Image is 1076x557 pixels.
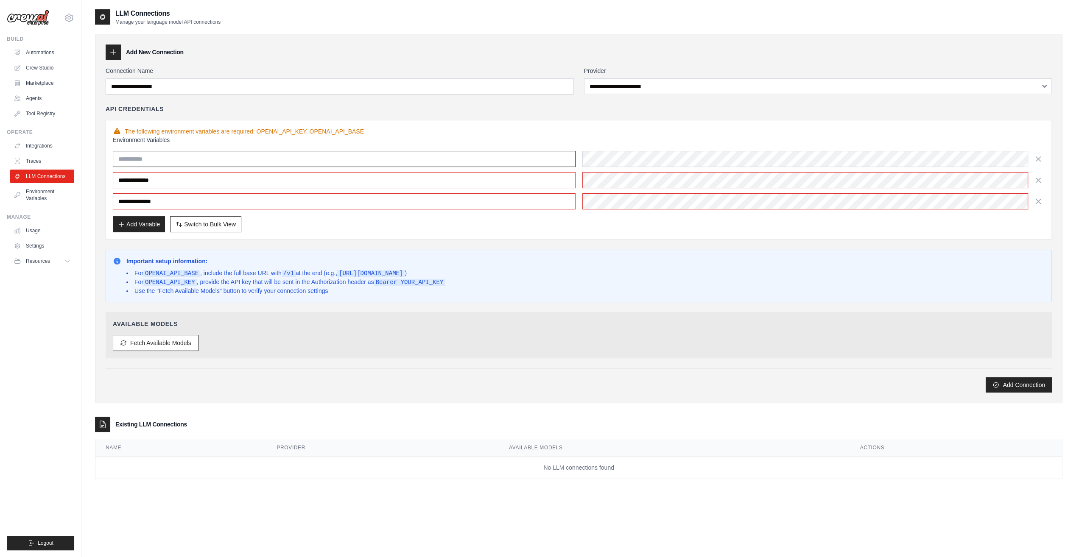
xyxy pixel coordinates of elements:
h4: Available Models [113,320,1045,328]
a: LLM Connections [10,170,74,183]
button: Switch to Bulk View [170,216,241,232]
li: For , provide the API key that will be sent in the Authorization header as [126,278,445,287]
span: Switch to Bulk View [184,220,236,228]
label: Provider [584,67,1052,75]
button: Fetch Available Models [113,335,198,351]
a: Environment Variables [10,185,74,205]
h4: API Credentials [106,105,164,113]
button: Add Variable [113,216,165,232]
img: Logo [7,10,49,26]
td: No LLM connections found [95,457,1062,479]
a: Agents [10,92,74,105]
a: Crew Studio [10,61,74,75]
th: Available Models [499,439,850,457]
th: Name [95,439,266,457]
button: Logout [7,536,74,550]
span: Resources [26,258,50,265]
h2: LLM Connections [115,8,221,19]
p: Manage your language model API connections [115,19,221,25]
h3: Environment Variables [113,136,1045,144]
div: The following environment variables are required: OPENAI_API_KEY, OPENAI_API_BASE [113,127,1045,136]
a: Tool Registry [10,107,74,120]
code: [URL][DOMAIN_NAME] [337,270,405,277]
code: Bearer YOUR_API_KEY [374,279,445,286]
code: OPENAI_API_KEY [143,279,197,286]
a: Integrations [10,139,74,153]
code: /v1 [282,270,296,277]
a: Automations [10,46,74,59]
label: Connection Name [106,67,574,75]
li: Use the "Fetch Available Models" button to verify your connection settings [126,287,445,295]
th: Provider [266,439,499,457]
span: Logout [38,540,53,546]
div: Manage [7,214,74,220]
a: Usage [10,224,74,237]
a: Marketplace [10,76,74,90]
code: OPENAI_API_BASE [143,270,200,277]
h3: Add New Connection [126,48,184,56]
button: Add Connection [986,377,1052,393]
li: For , include the full base URL with at the end (e.g., ) [126,269,445,278]
strong: Important setup information: [126,258,207,265]
a: Settings [10,239,74,253]
h3: Existing LLM Connections [115,420,187,429]
div: Operate [7,129,74,136]
th: Actions [850,439,1062,457]
button: Resources [10,254,74,268]
a: Traces [10,154,74,168]
div: Build [7,36,74,42]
